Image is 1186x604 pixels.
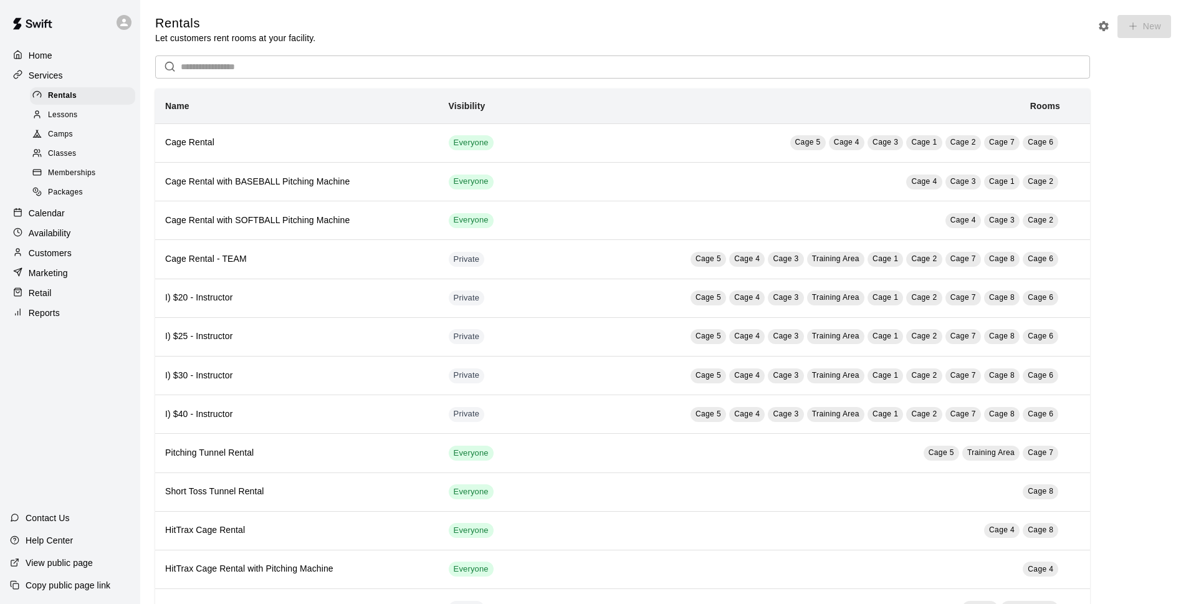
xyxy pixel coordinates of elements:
[911,332,937,340] span: Cage 2
[795,138,821,146] span: Cage 5
[812,293,859,302] span: Training Area
[911,177,937,186] span: Cage 4
[10,224,130,242] a: Availability
[165,101,189,111] b: Name
[911,371,937,380] span: Cage 2
[165,291,429,305] h6: I) $20 - Instructor
[29,287,52,299] p: Retail
[812,371,859,380] span: Training Area
[812,254,859,263] span: Training Area
[10,46,130,65] a: Home
[30,125,140,145] a: Camps
[155,15,315,32] h5: Rentals
[26,534,73,547] p: Help Center
[449,290,485,305] div: This service is hidden, and can only be accessed via a direct link
[734,293,760,302] span: Cage 4
[989,332,1015,340] span: Cage 8
[873,410,898,418] span: Cage 1
[449,214,494,226] span: Everyone
[449,331,485,343] span: Private
[165,408,429,421] h6: I) $40 - Instructor
[812,332,859,340] span: Training Area
[449,213,494,228] div: This service is visible to all of your customers
[911,138,937,146] span: Cage 1
[26,579,110,592] p: Copy public page link
[10,244,130,262] a: Customers
[950,371,976,380] span: Cage 7
[48,128,73,141] span: Camps
[773,410,798,418] span: Cage 3
[449,135,494,150] div: This service is visible to all of your customers
[950,254,976,263] span: Cage 7
[1028,487,1053,496] span: Cage 8
[30,86,140,105] a: Rentals
[989,254,1015,263] span: Cage 8
[696,293,721,302] span: Cage 5
[10,66,130,85] div: Services
[10,304,130,322] a: Reports
[29,267,68,279] p: Marketing
[734,332,760,340] span: Cage 4
[734,254,760,263] span: Cage 4
[26,557,93,569] p: View public page
[449,408,485,420] span: Private
[165,214,429,228] h6: Cage Rental with SOFTBALL Pitching Machine
[873,254,898,263] span: Cage 1
[449,252,485,267] div: This service is hidden, and can only be accessed via a direct link
[696,371,721,380] span: Cage 5
[30,165,135,182] div: Memberships
[449,523,494,538] div: This service is visible to all of your customers
[989,216,1015,224] span: Cage 3
[449,292,485,304] span: Private
[989,525,1015,534] span: Cage 4
[696,332,721,340] span: Cage 5
[696,254,721,263] span: Cage 5
[449,448,494,459] span: Everyone
[989,138,1015,146] span: Cage 7
[449,486,494,498] span: Everyone
[10,284,130,302] a: Retail
[950,293,976,302] span: Cage 7
[165,485,429,499] h6: Short Toss Tunnel Rental
[1028,448,1053,457] span: Cage 7
[950,410,976,418] span: Cage 7
[29,49,52,62] p: Home
[1030,101,1060,111] b: Rooms
[165,446,429,460] h6: Pitching Tunnel Rental
[773,371,798,380] span: Cage 3
[911,254,937,263] span: Cage 2
[873,332,898,340] span: Cage 1
[30,87,135,105] div: Rentals
[873,138,898,146] span: Cage 3
[989,410,1015,418] span: Cage 8
[911,410,937,418] span: Cage 2
[734,410,760,418] span: Cage 4
[812,410,859,418] span: Training Area
[1113,20,1171,31] span: You don't have the permission to add rentals
[449,407,485,422] div: This service is hidden, and can only be accessed via a direct link
[1028,216,1053,224] span: Cage 2
[1028,371,1053,380] span: Cage 6
[29,307,60,319] p: Reports
[696,410,721,418] span: Cage 5
[929,448,954,457] span: Cage 5
[30,105,140,125] a: Lessons
[834,138,859,146] span: Cage 4
[30,145,140,164] a: Classes
[449,562,494,577] div: This service is visible to all of your customers
[1028,254,1053,263] span: Cage 6
[1028,565,1053,573] span: Cage 4
[29,69,63,82] p: Services
[10,264,130,282] div: Marketing
[989,293,1015,302] span: Cage 8
[30,126,135,143] div: Camps
[449,254,485,266] span: Private
[1094,17,1113,36] button: Rental settings
[30,107,135,124] div: Lessons
[29,207,65,219] p: Calendar
[165,136,429,150] h6: Cage Rental
[30,145,135,163] div: Classes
